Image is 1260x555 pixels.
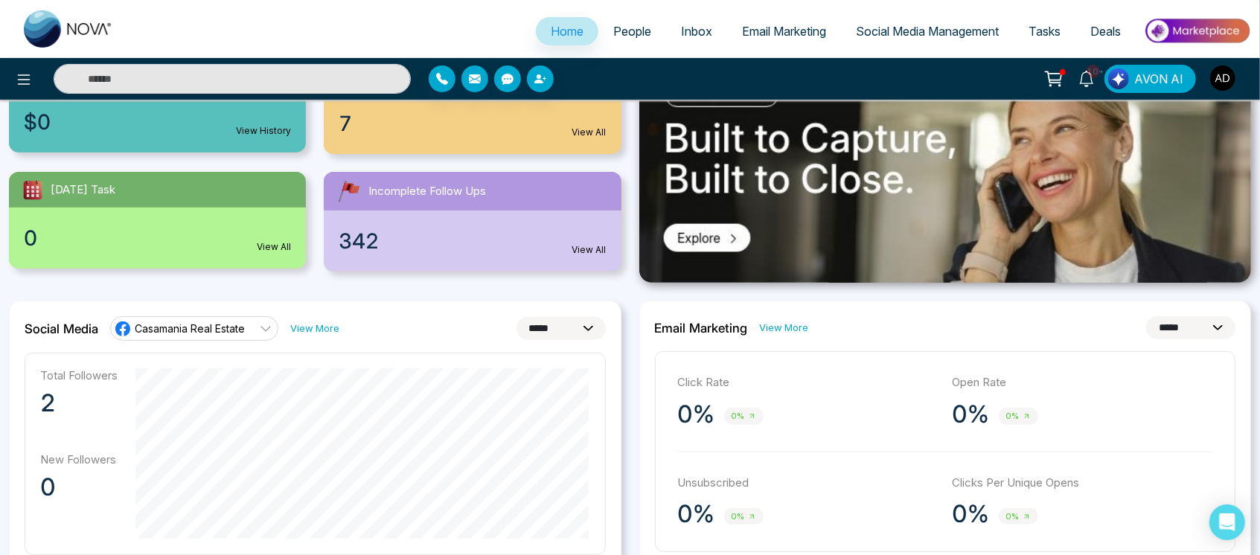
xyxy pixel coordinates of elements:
[639,53,1252,283] img: .
[1104,65,1196,93] button: AVON AI
[1210,65,1235,91] img: User Avatar
[572,126,607,139] a: View All
[40,388,118,418] p: 2
[40,452,118,466] p: New Followers
[678,475,938,492] p: Unsubscribed
[678,400,715,429] p: 0%
[598,17,666,45] a: People
[841,17,1014,45] a: Social Media Management
[40,368,118,382] p: Total Followers
[135,321,245,336] span: Casamania Real Estate
[257,240,291,254] a: View All
[727,17,841,45] a: Email Marketing
[856,24,999,39] span: Social Media Management
[678,374,938,391] p: Click Rate
[760,321,809,335] a: View More
[551,24,583,39] span: Home
[666,17,727,45] a: Inbox
[536,17,598,45] a: Home
[40,472,118,502] p: 0
[655,321,748,336] h2: Email Marketing
[1090,24,1121,39] span: Deals
[724,408,764,425] span: 0%
[1014,17,1075,45] a: Tasks
[1143,14,1251,48] img: Market-place.gif
[953,400,990,429] p: 0%
[681,24,712,39] span: Inbox
[1029,24,1061,39] span: Tasks
[742,24,826,39] span: Email Marketing
[51,182,115,199] span: [DATE] Task
[1108,68,1129,89] img: Lead Flow
[1134,70,1183,88] span: AVON AI
[953,475,1212,492] p: Clicks Per Unique Opens
[953,374,1212,391] p: Open Rate
[24,106,51,138] span: $0
[613,24,651,39] span: People
[953,499,990,529] p: 0%
[25,321,98,336] h2: Social Media
[368,183,486,200] span: Incomplete Follow Ups
[21,178,45,202] img: todayTask.svg
[24,10,113,48] img: Nova CRM Logo
[678,499,715,529] p: 0%
[290,321,339,336] a: View More
[315,53,630,154] a: New Leads7View All
[315,172,630,272] a: Incomplete Follow Ups342View All
[336,178,362,205] img: followUps.svg
[1069,65,1104,91] a: 10+
[999,508,1038,525] span: 0%
[236,124,291,138] a: View History
[339,108,352,139] span: 7
[1075,17,1136,45] a: Deals
[1209,504,1245,540] div: Open Intercom Messenger
[1087,65,1100,78] span: 10+
[999,408,1038,425] span: 0%
[724,508,764,525] span: 0%
[339,225,379,257] span: 342
[572,243,607,257] a: View All
[24,222,37,254] span: 0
